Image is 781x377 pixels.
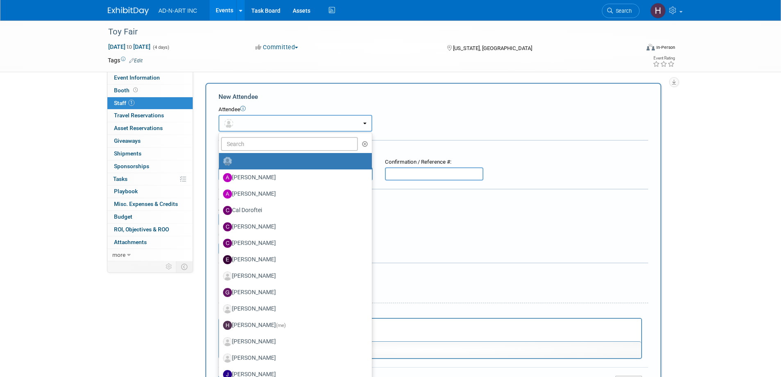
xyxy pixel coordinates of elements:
span: Travel Reservations [114,112,164,119]
button: Committed [253,43,301,52]
a: Giveaways [107,135,193,147]
a: Budget [107,211,193,223]
div: Notes [219,309,642,317]
iframe: Rich Text Area [219,319,641,341]
td: Tags [108,56,143,64]
img: Hershel Brod [650,3,666,18]
span: Sponsorships [114,163,149,169]
img: Unassigned-User-Icon.png [223,157,232,166]
label: [PERSON_NAME] [223,302,364,315]
a: Event Information [107,72,193,84]
img: A.jpg [223,173,232,182]
img: E.jpg [223,255,232,264]
label: [PERSON_NAME] [223,187,364,201]
span: Search [613,8,632,14]
label: [PERSON_NAME] [223,171,364,184]
a: Shipments [107,148,193,160]
img: Associate-Profile-5.png [223,337,232,346]
div: Event Rating [653,56,675,60]
label: [PERSON_NAME] [223,335,364,348]
span: Attachments [114,239,147,245]
div: In-Person [656,44,675,50]
label: [PERSON_NAME] [223,220,364,233]
a: Tasks [107,173,193,185]
img: Associate-Profile-5.png [223,354,232,363]
a: Booth [107,85,193,97]
div: Toy Fair [105,25,627,39]
img: H.jpg [223,321,232,330]
div: Attendee [219,106,648,114]
label: [PERSON_NAME] [223,237,364,250]
span: Booth not reserved yet [132,87,139,93]
img: Associate-Profile-5.png [223,272,232,281]
span: Asset Reservations [114,125,163,131]
input: Search [221,137,358,151]
span: [US_STATE], [GEOGRAPHIC_DATA] [453,45,532,51]
span: more [112,251,125,258]
span: AD-N-ART INC [159,7,197,14]
a: Travel Reservations [107,110,193,122]
img: Format-Inperson.png [647,44,655,50]
span: (me) [276,322,286,328]
div: Registration / Ticket Info (optional) [219,146,648,154]
label: [PERSON_NAME] [223,319,364,332]
span: [DATE] [DATE] [108,43,151,50]
td: Personalize Event Tab Strip [162,261,176,272]
div: Confirmation / Reference #: [385,158,483,166]
span: Budget [114,213,132,220]
span: Staff [114,100,134,106]
div: Cost: [219,196,648,203]
label: Cal Doroftei [223,204,364,217]
a: Asset Reservations [107,122,193,135]
span: (4 days) [152,45,169,50]
span: Tasks [113,176,128,182]
a: Misc. Expenses & Credits [107,198,193,210]
a: Staff1 [107,97,193,110]
img: G.jpg [223,288,232,297]
td: Toggle Event Tabs [176,261,193,272]
label: [PERSON_NAME] [223,286,364,299]
span: to [125,43,133,50]
a: Sponsorships [107,160,193,173]
a: ROI, Objectives & ROO [107,224,193,236]
a: Playbook [107,185,193,198]
a: more [107,249,193,261]
a: Search [602,4,640,18]
label: [PERSON_NAME] [223,352,364,365]
img: C.jpg [223,222,232,231]
a: Edit [129,58,143,64]
img: ExhibitDay [108,7,149,15]
img: Associate-Profile-5.png [223,304,232,313]
img: C.jpg [223,239,232,248]
span: Misc. Expenses & Credits [114,201,178,207]
span: 1 [128,100,134,106]
img: A.jpg [223,190,232,199]
div: Event Format [591,43,676,55]
label: [PERSON_NAME] [223,253,364,266]
div: New Attendee [219,92,648,101]
span: Event Information [114,74,160,81]
div: Misc. Attachments & Notes [219,269,648,277]
label: [PERSON_NAME] [223,270,364,283]
img: C.jpg [223,206,232,215]
span: ROI, Objectives & ROO [114,226,169,233]
span: Booth [114,87,139,94]
span: Shipments [114,150,141,157]
span: Giveaways [114,137,141,144]
span: Playbook [114,188,138,194]
a: Attachments [107,236,193,249]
